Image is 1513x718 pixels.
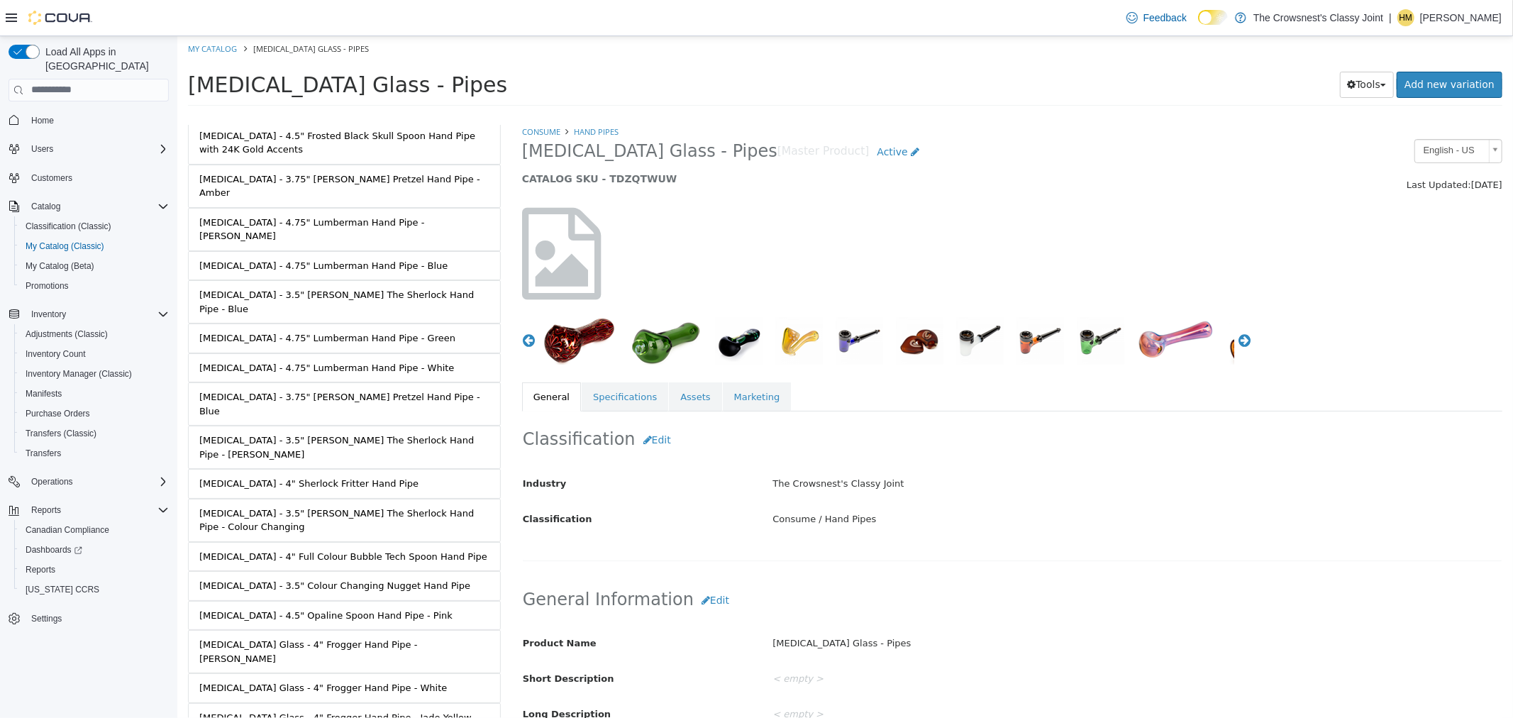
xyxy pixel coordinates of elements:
[14,520,174,540] button: Canadian Compliance
[3,608,174,629] button: Settings
[14,236,174,256] button: My Catalog (Classic)
[20,425,102,442] a: Transfers (Classic)
[20,346,169,363] span: Inventory Count
[26,306,72,323] button: Inventory
[1060,297,1075,311] button: Next
[26,169,169,187] span: Customers
[11,36,330,61] span: [MEDICAL_DATA] Glass - Pipes
[1420,9,1502,26] p: [PERSON_NAME]
[458,391,501,417] button: Edit
[3,472,174,492] button: Operations
[20,541,88,558] a: Dashboards
[20,365,138,382] a: Inventory Manager (Classic)
[20,238,110,255] a: My Catalog (Classic)
[20,218,117,235] a: Classification (Classic)
[20,541,169,558] span: Dashboards
[20,385,169,402] span: Manifests
[22,397,312,425] div: [MEDICAL_DATA] - 3.5" [PERSON_NAME] The Sherlock Hand Pipe - [PERSON_NAME]
[20,561,169,578] span: Reports
[26,448,61,459] span: Transfers
[26,408,90,419] span: Purchase Orders
[3,197,174,216] button: Catalog
[20,405,169,422] span: Purchase Orders
[26,502,169,519] span: Reports
[26,348,86,360] span: Inventory Count
[20,326,113,343] a: Adjustments (Classic)
[31,172,72,184] span: Customers
[345,346,404,376] a: General
[345,90,383,101] a: Consume
[700,110,731,121] span: Active
[22,354,312,382] div: [MEDICAL_DATA] - 3.75" [PERSON_NAME] Pretzel Hand Pipe - Blue
[14,560,174,580] button: Reports
[20,277,169,294] span: Promotions
[31,201,60,212] span: Catalog
[20,385,67,402] a: Manifests
[20,277,74,294] a: Promotions
[20,521,115,538] a: Canadian Compliance
[14,344,174,364] button: Inventory Count
[1389,9,1392,26] p: |
[31,476,73,487] span: Operations
[22,179,312,207] div: [MEDICAL_DATA] - 4.75" Lumberman Hand Pipe - [PERSON_NAME]
[20,405,96,422] a: Purchase Orders
[14,404,174,424] button: Purchase Orders
[584,436,1335,460] div: The Crowsnest's Classy Joint
[345,477,415,488] span: Classification
[26,241,104,252] span: My Catalog (Classic)
[22,223,270,237] div: [MEDICAL_DATA] - 4.75" Lumberman Hand Pipe - Blue
[584,631,1335,656] div: < empty >
[26,502,67,519] button: Reports
[26,610,67,627] a: Settings
[14,384,174,404] button: Manifests
[20,581,105,598] a: [US_STATE] CCRS
[31,309,66,320] span: Inventory
[40,45,169,73] span: Load All Apps in [GEOGRAPHIC_DATA]
[14,276,174,296] button: Promotions
[1163,35,1217,62] button: Tools
[345,104,600,126] span: [MEDICAL_DATA] Glass - Pipes
[14,216,174,236] button: Classification (Classic)
[31,613,62,624] span: Settings
[26,198,66,215] button: Catalog
[1198,10,1228,25] input: Dark Mode
[345,297,359,311] button: Previous
[404,346,491,376] a: Specifications
[22,602,312,629] div: [MEDICAL_DATA] Glass - 4" Frogger Hand Pipe - [PERSON_NAME]
[26,428,96,439] span: Transfers (Classic)
[26,473,79,490] button: Operations
[22,441,241,455] div: [MEDICAL_DATA] - 4" Sherlock Fritter Hand Pipe
[26,473,169,490] span: Operations
[22,295,278,309] div: [MEDICAL_DATA] - 4.75" Lumberman Hand Pipe - Green
[20,238,169,255] span: My Catalog (Classic)
[3,139,174,159] button: Users
[3,110,174,131] button: Home
[20,258,100,275] a: My Catalog (Beta)
[20,445,169,462] span: Transfers
[22,645,270,659] div: [MEDICAL_DATA] Glass - 4" Frogger Hand Pipe - White
[26,111,169,129] span: Home
[26,328,108,340] span: Adjustments (Classic)
[14,364,174,384] button: Inventory Manager (Classic)
[600,110,692,121] small: [Master Product]
[22,514,310,528] div: [MEDICAL_DATA] - 4" Full Colour Bubble Tech Spoon Hand Pipe
[14,256,174,276] button: My Catalog (Beta)
[20,561,61,578] a: Reports
[20,365,169,382] span: Inventory Manager (Classic)
[22,325,277,339] div: [MEDICAL_DATA] - 4.75" Lumberman Hand Pipe - White
[1121,4,1192,32] a: Feedback
[345,673,433,683] span: Long Description
[1253,9,1383,26] p: The Crowsnest's Classy Joint
[516,551,560,578] button: Edit
[22,93,312,121] div: [MEDICAL_DATA] - 4.5" Frosted Black Skull Spoon Hand Pipe with 24K Gold Accents
[3,304,174,324] button: Inventory
[1229,143,1294,154] span: Last Updated:
[26,524,109,536] span: Canadian Compliance
[9,104,169,666] nav: Complex example
[1294,143,1325,154] span: [DATE]
[26,112,60,129] a: Home
[545,346,614,376] a: Marketing
[1143,11,1187,25] span: Feedback
[20,326,169,343] span: Adjustments (Classic)
[3,500,174,520] button: Reports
